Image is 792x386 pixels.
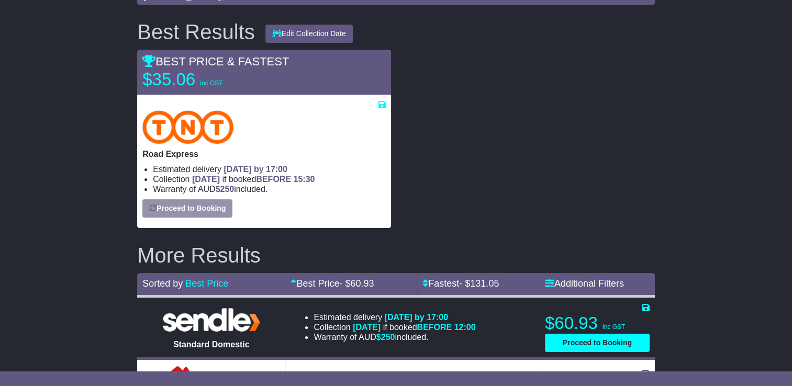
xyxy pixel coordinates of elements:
[153,184,385,194] li: Warranty of AUD included.
[132,20,260,43] div: Best Results
[422,278,499,289] a: Fastest- $131.05
[545,313,650,334] p: $60.93
[314,322,475,332] li: Collection
[353,323,381,332] span: [DATE]
[293,175,315,184] span: 15:30
[192,175,315,184] span: if booked
[137,244,655,267] h2: More Results
[153,174,385,184] li: Collection
[545,278,624,289] a: Additional Filters
[459,278,499,289] span: - $
[350,278,374,289] span: 60.93
[142,199,232,218] button: Proceed to Booking
[339,278,374,289] span: - $
[265,25,353,43] button: Edit Collection Date
[216,185,235,194] span: $
[142,69,273,90] p: $35.06
[603,323,625,331] span: inc GST
[314,312,475,322] li: Estimated delivery
[142,110,233,144] img: TNT Domestic: Road Express
[200,80,222,87] span: inc GST
[220,185,235,194] span: 250
[417,323,452,332] span: BEFORE
[314,332,475,342] li: Warranty of AUD included.
[376,333,395,342] span: $
[159,305,264,334] img: Sendle: Standard Domestic
[454,323,476,332] span: 12:00
[470,278,499,289] span: 131.05
[153,164,385,174] li: Estimated delivery
[291,278,374,289] a: Best Price- $60.93
[173,340,250,349] span: Standard Domestic
[142,278,183,289] span: Sorted by
[385,313,449,322] span: [DATE] by 17:00
[142,149,385,159] p: Road Express
[381,333,395,342] span: 250
[545,334,650,352] button: Proceed to Booking
[192,175,220,184] span: [DATE]
[256,175,291,184] span: BEFORE
[185,278,228,289] a: Best Price
[142,55,289,68] span: BEST PRICE & FASTEST
[224,165,287,174] span: [DATE] by 17:00
[353,323,475,332] span: if booked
